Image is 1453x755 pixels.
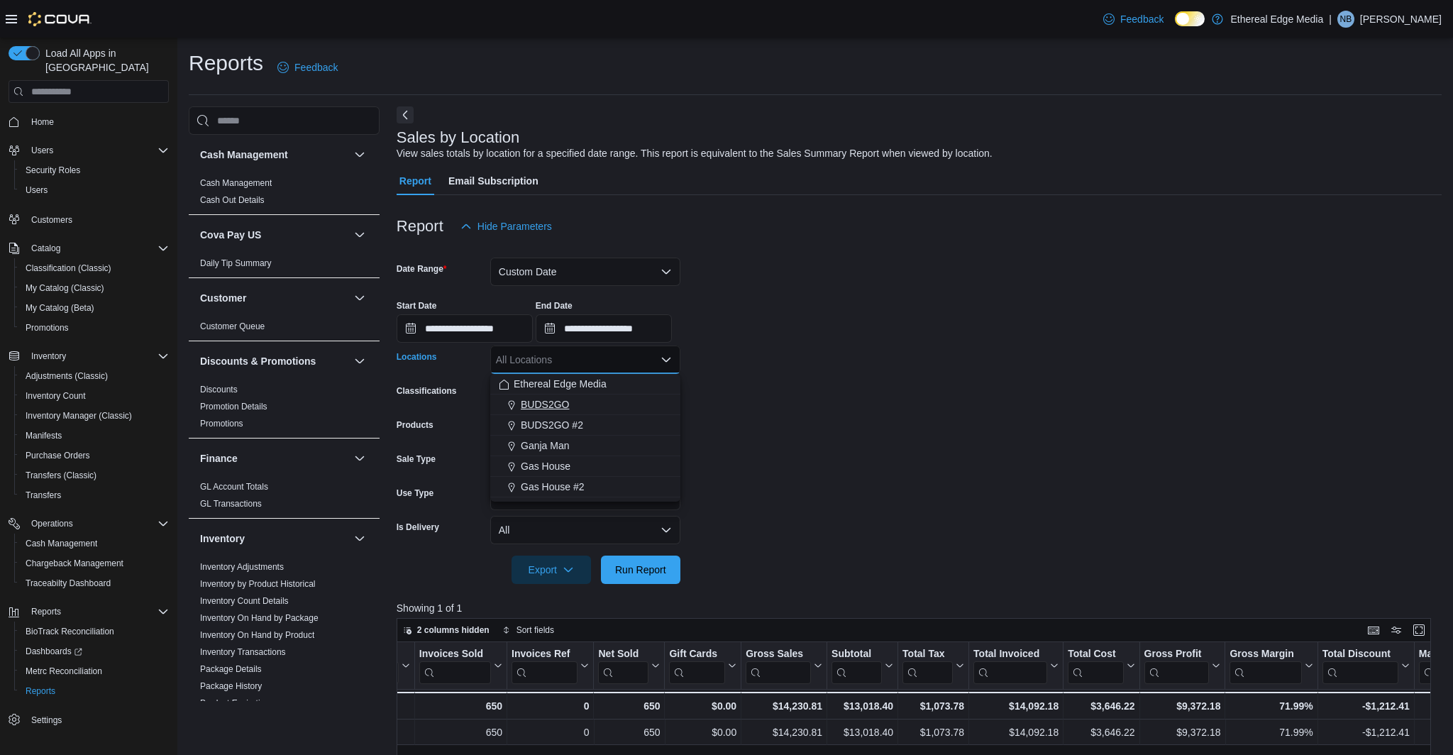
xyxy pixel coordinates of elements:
button: Invoices Sold [419,648,502,684]
span: Promotion Details [200,401,267,412]
div: Nick Baker [1337,11,1354,28]
a: Purchase Orders [20,447,96,464]
div: $3,646.22 [1068,724,1134,741]
span: Discounts [200,384,238,395]
span: My Catalog (Beta) [26,302,94,314]
span: Promotions [26,322,69,334]
a: Inventory Transactions [200,647,286,657]
div: $13,018.40 [832,698,893,715]
span: Inventory On Hand by Package [200,612,319,624]
button: Operations [26,515,79,532]
div: Net Sold [598,648,648,684]
span: Ethereal Edge Media [514,377,607,391]
span: Operations [26,515,169,532]
h1: Reports [189,49,263,77]
label: Sale Type [397,453,436,465]
span: Transfers [20,487,169,504]
div: Customer [189,318,380,341]
a: Product Expirations [200,698,274,708]
div: 650 [419,724,502,741]
div: Total Tax [902,648,953,684]
button: Reports [26,603,67,620]
span: Catalog [26,240,169,257]
button: Purchase Orders [14,446,175,465]
a: Promotions [200,419,243,429]
a: Dashboards [14,641,175,661]
button: Run Report [601,556,680,584]
span: Report [399,167,431,195]
a: Discounts [200,385,238,395]
button: Close list of options [661,354,672,365]
span: My Catalog (Beta) [20,299,169,316]
span: 2 columns hidden [417,624,490,636]
span: Feedback [1120,12,1164,26]
span: Inventory Manager (Classic) [20,407,169,424]
span: Inventory by Product Historical [200,578,316,590]
button: Manifests [14,426,175,446]
span: Promotions [200,418,243,429]
button: Adjustments (Classic) [14,366,175,386]
span: Cash Out Details [200,194,265,206]
a: Inventory Adjustments [200,562,284,572]
button: Chargeback Management [14,553,175,573]
h3: Cash Management [200,148,288,162]
a: Adjustments (Classic) [20,368,114,385]
span: Security Roles [20,162,169,179]
a: Customers [26,211,78,228]
span: Ganja Man [521,439,569,453]
a: Feedback [272,53,343,82]
button: Finance [200,451,348,465]
input: Dark Mode [1175,11,1205,26]
button: Gross Profit [1144,648,1220,684]
span: Chargeback Management [20,555,169,572]
div: Gross Profit [1144,648,1209,661]
span: Purchase Orders [20,447,169,464]
button: Operations [3,514,175,534]
button: Gift Cards [669,648,736,684]
label: Use Type [397,487,433,499]
span: Gas House [521,459,570,473]
span: Security Roles [26,165,80,176]
span: Run Report [615,563,666,577]
a: Package History [200,681,262,691]
span: Export [520,556,582,584]
a: Inventory On Hand by Product [200,630,314,640]
span: Home [31,116,54,128]
a: Home [26,114,60,131]
span: Users [31,145,53,156]
span: Promotions [20,319,169,336]
p: | [1329,11,1332,28]
input: Press the down key to open a popover containing a calendar. [397,314,533,343]
span: Traceabilty Dashboard [26,578,111,589]
div: 71.99% [1230,698,1313,715]
span: Daily Tip Summary [200,258,272,269]
div: Total Cost [1068,648,1123,684]
button: Customer [351,290,368,307]
label: Start Date [397,300,437,312]
div: Total Cost [1068,648,1123,661]
div: $14,092.18 [973,698,1059,715]
a: Daily Tip Summary [200,258,272,268]
h3: Discounts & Promotions [200,354,316,368]
span: Metrc Reconciliation [20,663,169,680]
span: Gas House #2 [521,480,585,494]
label: Classifications [397,385,457,397]
div: 71.99% [1230,724,1313,741]
div: -$1,212.41 [1322,698,1409,715]
div: Gross Sales [746,648,811,661]
div: 650 [598,698,660,715]
div: Gross Margin [1230,648,1301,661]
button: BUDS2GO [490,395,680,415]
div: Gift Card Sales [669,648,725,684]
button: Gross Margin [1230,648,1313,684]
a: BioTrack Reconciliation [20,623,120,640]
span: Customers [26,210,169,228]
a: Customer Queue [200,321,265,331]
span: Load All Apps in [GEOGRAPHIC_DATA] [40,46,169,75]
span: Adjustments (Classic) [26,370,108,382]
button: Total Discount [1322,648,1409,684]
div: $9,372.18 [1144,698,1220,715]
a: Package Details [200,664,262,674]
button: Metrc Reconciliation [14,661,175,681]
a: Security Roles [20,162,86,179]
